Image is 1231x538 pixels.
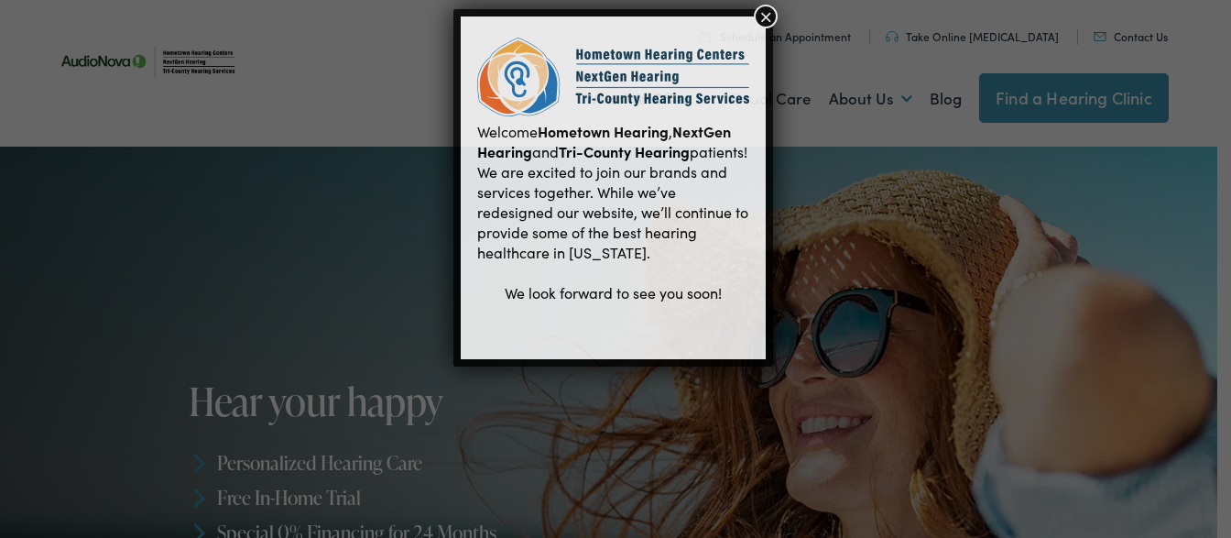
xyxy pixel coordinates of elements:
[559,141,690,161] b: Tri-County Hearing
[477,121,731,161] b: NextGen Hearing
[538,121,669,141] b: Hometown Hearing
[477,121,748,262] span: Welcome , and patients! We are excited to join our brands and services together. While we’ve rede...
[505,282,722,302] span: We look forward to see you soon!
[754,5,778,28] button: Close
